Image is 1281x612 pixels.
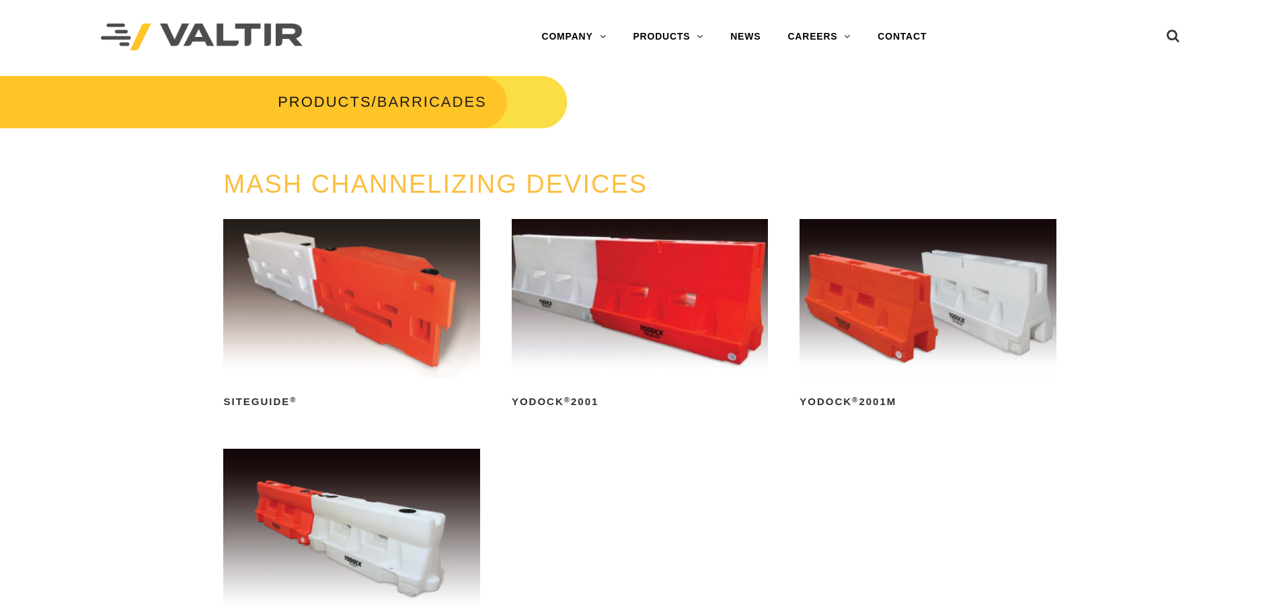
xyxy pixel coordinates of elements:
[774,24,864,50] a: CAREERS
[278,93,371,110] a: PRODUCTS
[512,391,768,412] h2: Yodock 2001
[564,396,571,404] sup: ®
[717,24,774,50] a: NEWS
[528,24,619,50] a: COMPANY
[377,93,487,110] span: BARRICADES
[290,396,297,404] sup: ®
[800,219,1056,412] a: Yodock®2001M
[223,170,648,198] a: MASH CHANNELIZING DEVICES
[800,391,1056,412] h2: Yodock 2001M
[101,24,303,51] img: Valtir
[864,24,940,50] a: CONTACT
[223,391,479,412] h2: SiteGuide
[619,24,717,50] a: PRODUCTS
[852,396,859,404] sup: ®
[512,219,768,379] img: Yodock 2001 Water Filled Barrier and Barricade
[223,219,479,412] a: SiteGuide®
[512,219,768,412] a: Yodock®2001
